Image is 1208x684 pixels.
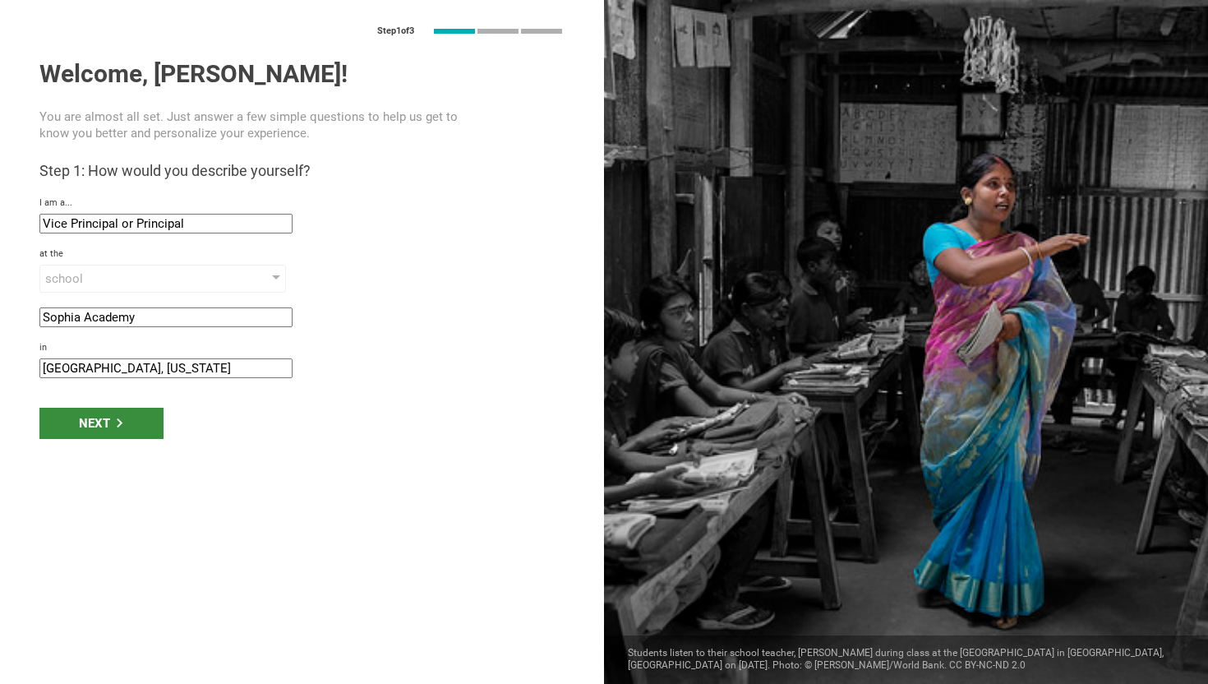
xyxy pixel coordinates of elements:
[39,248,565,260] div: at the
[39,214,293,233] input: role that defines you
[39,307,293,327] input: name of institution
[39,408,164,439] div: Next
[45,270,233,287] div: school
[39,161,565,181] h3: Step 1: How would you describe yourself?
[39,358,293,378] input: location
[604,635,1208,684] div: Students listen to their school teacher, [PERSON_NAME] during class at the [GEOGRAPHIC_DATA] in [...
[39,59,565,89] h1: Welcome, [PERSON_NAME]!
[39,109,459,141] p: You are almost all set. Just answer a few simple questions to help us get to know you better and ...
[377,25,414,37] div: Step 1 of 3
[39,197,565,209] div: I am a...
[39,342,565,354] div: in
